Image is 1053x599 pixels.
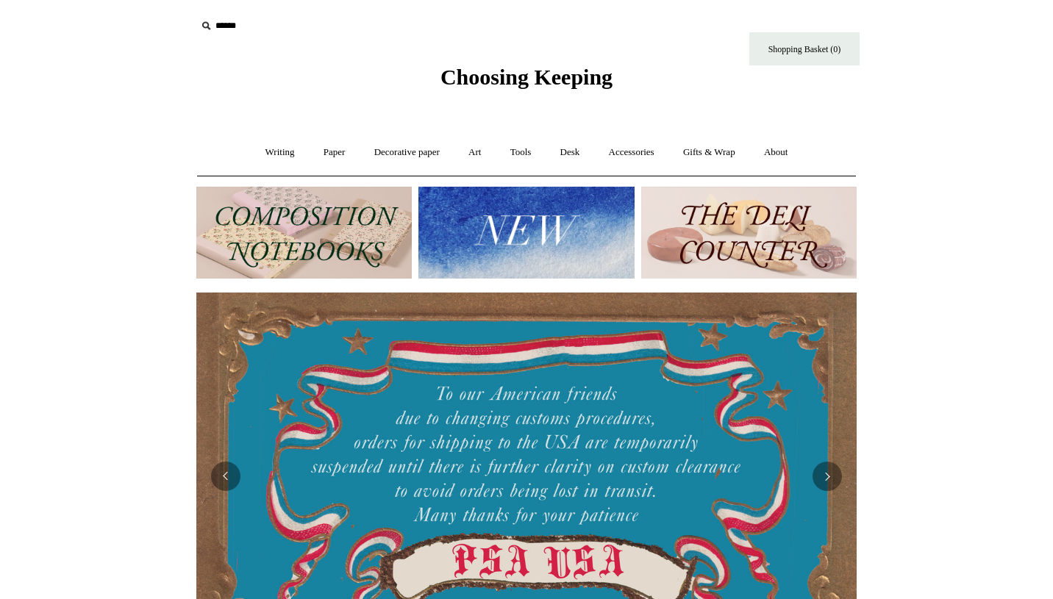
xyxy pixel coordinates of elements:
[440,65,613,89] span: Choosing Keeping
[196,187,412,279] img: 202302 Composition ledgers.jpg__PID:69722ee6-fa44-49dd-a067-31375e5d54ec
[310,133,359,172] a: Paper
[596,133,668,172] a: Accessories
[751,133,802,172] a: About
[211,462,240,491] button: Previous
[455,133,494,172] a: Art
[361,133,453,172] a: Decorative paper
[440,76,613,87] a: Choosing Keeping
[813,462,842,491] button: Next
[749,32,860,65] a: Shopping Basket (0)
[497,133,545,172] a: Tools
[547,133,593,172] a: Desk
[641,187,857,279] img: The Deli Counter
[418,187,634,279] img: New.jpg__PID:f73bdf93-380a-4a35-bcfe-7823039498e1
[252,133,308,172] a: Writing
[670,133,749,172] a: Gifts & Wrap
